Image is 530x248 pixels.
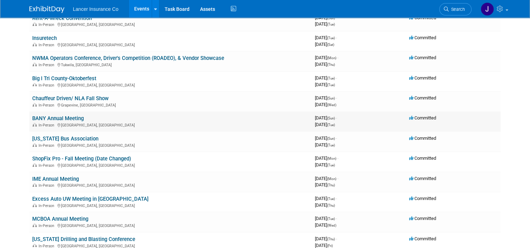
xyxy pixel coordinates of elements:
[33,163,37,167] img: In-Person Event
[327,63,335,67] span: (Thu)
[39,22,56,27] span: In-Person
[33,204,37,207] img: In-Person Event
[39,223,56,228] span: In-Person
[315,102,336,107] span: [DATE]
[327,197,335,201] span: (Tue)
[33,43,37,46] img: In-Person Event
[315,35,337,40] span: [DATE]
[315,196,337,201] span: [DATE]
[327,103,336,107] span: (Wed)
[336,236,337,241] span: -
[315,21,335,27] span: [DATE]
[315,95,337,101] span: [DATE]
[33,103,37,106] img: In-Person Event
[315,176,338,181] span: [DATE]
[327,43,334,47] span: (Sat)
[33,83,37,87] img: In-Person Event
[32,35,57,41] a: Insuretech
[327,157,336,160] span: (Mon)
[336,35,337,40] span: -
[409,156,436,161] span: Committed
[33,244,37,247] img: In-Person Event
[32,95,109,102] a: Chauffeur Driven/ NLA Fall Show
[327,56,336,60] span: (Mon)
[32,42,309,47] div: [GEOGRAPHIC_DATA], [GEOGRAPHIC_DATA]
[327,143,335,147] span: (Tue)
[33,22,37,26] img: In-Person Event
[315,202,335,208] span: [DATE]
[336,115,337,120] span: -
[32,222,309,228] div: [GEOGRAPHIC_DATA], [GEOGRAPHIC_DATA]
[32,202,309,208] div: [GEOGRAPHIC_DATA], [GEOGRAPHIC_DATA]
[39,103,56,108] span: In-Person
[409,55,436,60] span: Committed
[32,176,79,182] a: IME Annual Meeting
[33,123,37,126] img: In-Person Event
[315,136,337,141] span: [DATE]
[336,196,337,201] span: -
[336,95,337,101] span: -
[315,162,335,167] span: [DATE]
[32,182,309,188] div: [GEOGRAPHIC_DATA], [GEOGRAPHIC_DATA]
[32,136,98,142] a: [US_STATE] Bus Association
[449,7,465,12] span: Search
[315,216,337,221] span: [DATE]
[409,236,436,241] span: Committed
[336,136,337,141] span: -
[32,122,309,128] div: [GEOGRAPHIC_DATA], [GEOGRAPHIC_DATA]
[39,204,56,208] span: In-Person
[315,236,337,241] span: [DATE]
[327,137,335,140] span: (Sun)
[32,142,309,148] div: [GEOGRAPHIC_DATA], [GEOGRAPHIC_DATA]
[32,102,309,108] div: Grapevine, [GEOGRAPHIC_DATA]
[315,182,335,187] span: [DATE]
[29,6,64,13] img: ExhibitDay
[32,156,131,162] a: ShopFix Pro - Fall Meeting (Date Changed)
[327,217,335,221] span: (Tue)
[32,75,96,82] a: Big I Tri County-Oktoberfest
[33,183,37,187] img: In-Person Event
[336,75,337,81] span: -
[409,136,436,141] span: Committed
[315,42,334,47] span: [DATE]
[327,22,335,26] span: (Tue)
[32,15,92,21] a: Rent-A-Wreck Convention
[315,243,333,248] span: [DATE]
[315,222,336,228] span: [DATE]
[32,82,309,88] div: [GEOGRAPHIC_DATA], [GEOGRAPHIC_DATA]
[315,75,337,81] span: [DATE]
[32,21,309,27] div: [GEOGRAPHIC_DATA], [GEOGRAPHIC_DATA]
[32,115,84,122] a: BANY Annual Meeting
[39,143,56,148] span: In-Person
[327,123,335,127] span: (Tue)
[337,55,338,60] span: -
[32,162,309,168] div: [GEOGRAPHIC_DATA], [GEOGRAPHIC_DATA]
[33,63,37,66] img: In-Person Event
[409,35,436,40] span: Committed
[327,16,335,20] span: (Sun)
[327,244,333,248] span: (Fri)
[39,43,56,47] span: In-Person
[337,156,338,161] span: -
[336,216,337,221] span: -
[336,15,337,20] span: -
[39,163,56,168] span: In-Person
[327,36,335,40] span: (Tue)
[39,83,56,88] span: In-Person
[315,142,335,147] span: [DATE]
[32,62,309,67] div: Tukwila, [GEOGRAPHIC_DATA]
[32,236,135,242] a: [US_STATE] Drilling and Blasting Conference
[33,143,37,147] img: In-Person Event
[481,2,494,16] img: Jimmy Navarro
[73,6,118,12] span: Lancer Insurance Co
[327,223,336,227] span: (Wed)
[327,204,335,207] span: (Thu)
[327,116,335,120] span: (Sun)
[315,156,338,161] span: [DATE]
[409,176,436,181] span: Committed
[409,115,436,120] span: Committed
[32,196,149,202] a: Excess Auto UW Meeting in [GEOGRAPHIC_DATA]
[337,176,338,181] span: -
[409,196,436,201] span: Committed
[327,237,335,241] span: (Thu)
